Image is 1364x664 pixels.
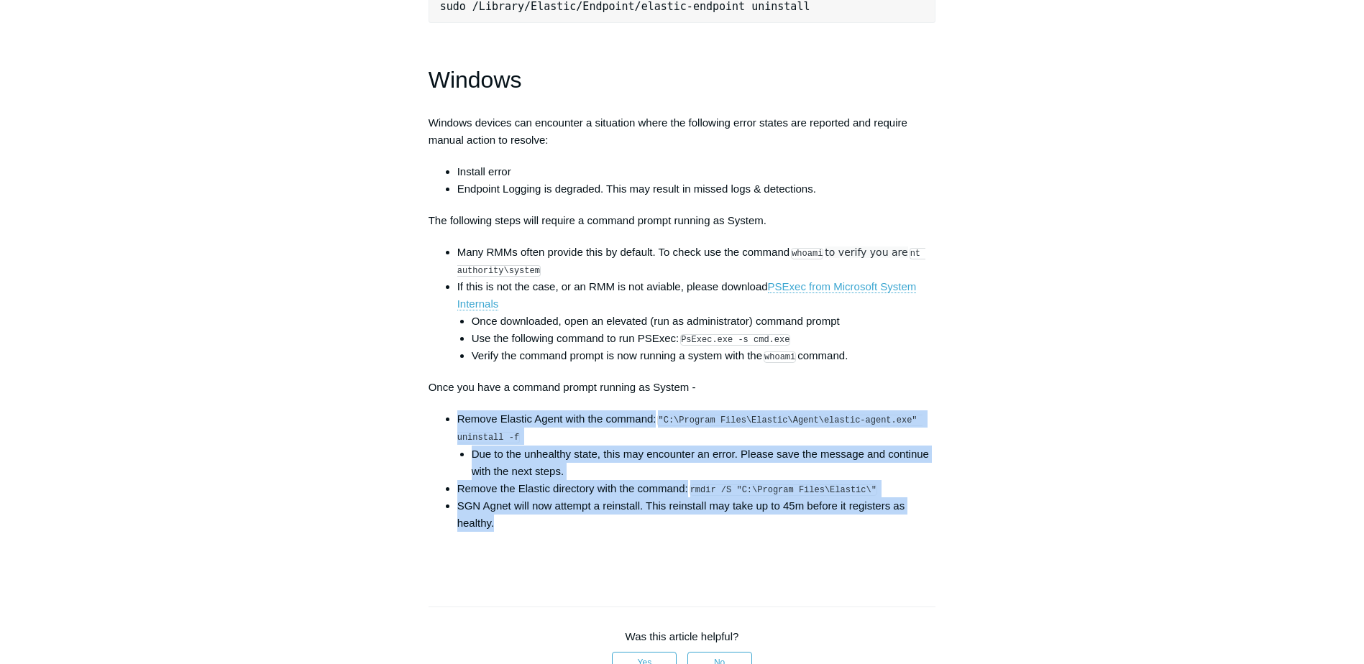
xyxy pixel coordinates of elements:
[472,330,936,347] li: Use the following command to run PSExec:
[457,163,936,180] li: Install error
[457,497,936,532] li: SGN Agnet will now attempt a reinstall. This reinstall may take up to 45m before it registers as ...
[457,180,936,198] li: Endpoint Logging is degraded. This may result in missed logs & detections.
[791,248,823,259] code: whoami
[457,410,936,479] li: Remove Elastic Agent with the command:
[825,246,907,258] span: to verify you are
[680,334,790,346] code: PsExec.exe -s cmd.exe
[457,415,923,443] code: "C:\Program Files\Elastic\Agent\elastic-agent.exe" uninstall -f
[472,313,936,330] li: Once downloaded, open an elevated (run as administrator) command prompt
[429,114,936,149] p: Windows devices can encounter a situation where the following error states are reported and requi...
[626,630,739,642] span: Was this article helpful?
[472,347,936,364] li: Verify the command prompt is now running a system with the command.
[690,484,877,496] code: rmdir /S "C:\Program Files\Elastic\"
[457,280,917,310] a: PSExec from Microsoft System Internals
[457,278,936,364] li: If this is not the case, or an RMM is not aviable, please download
[429,212,936,229] p: The following steps will require a command prompt running as System.
[457,248,926,277] code: nt authority\system
[429,62,936,98] h1: Windows
[764,351,796,363] code: whoami
[457,480,936,497] li: Remove the Elastic directory with the command:
[472,446,936,480] li: Due to the unhealthy state, this may encounter an error. Please save the message and continue wit...
[429,379,936,396] p: Once you have a command prompt running as System -
[457,244,936,278] li: Many RMMs often provide this by default. To check use the command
